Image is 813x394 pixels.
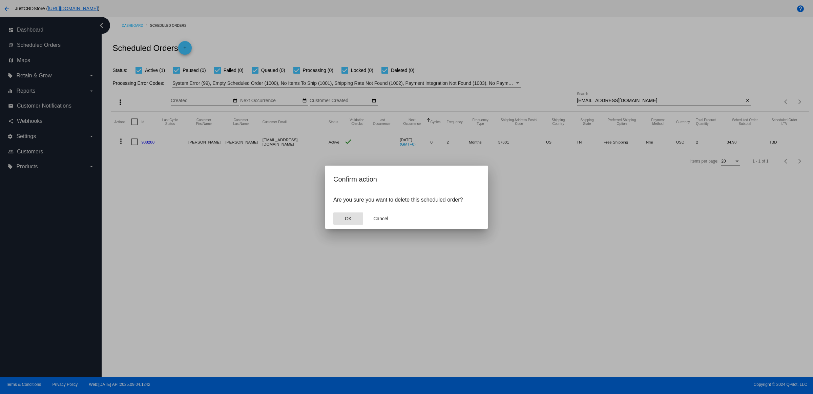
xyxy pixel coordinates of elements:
span: OK [345,216,352,221]
span: Cancel [373,216,388,221]
p: Are you sure you want to delete this scheduled order? [333,197,480,203]
h2: Confirm action [333,174,480,185]
button: Close dialog [366,212,396,225]
button: Close dialog [333,212,363,225]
